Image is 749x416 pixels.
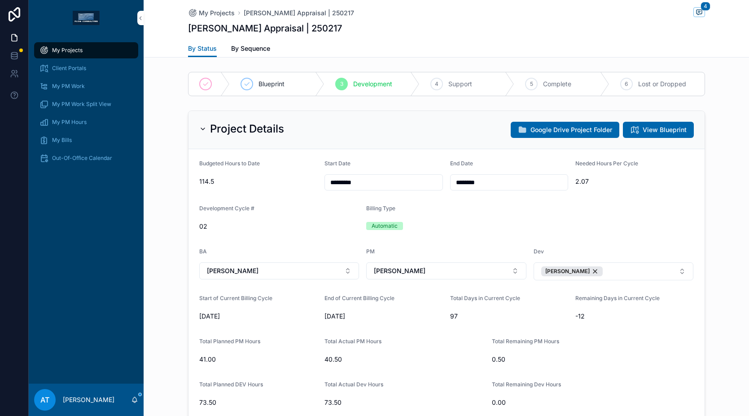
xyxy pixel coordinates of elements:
[353,80,392,89] span: Development
[366,262,526,279] button: Select Button
[324,160,350,167] span: Start Date
[63,395,114,404] p: [PERSON_NAME]
[52,101,111,108] span: My PM Work Split View
[199,262,359,279] button: Select Button
[492,381,561,388] span: Total Remaining Dev Hours
[492,338,559,345] span: Total Remaining PM Hours
[34,96,138,112] a: My PM Work Split View
[324,381,383,388] span: Total Actual Dev Hours
[199,381,263,388] span: Total Planned DEV Hours
[199,312,318,321] span: [DATE]
[324,295,394,301] span: End of Current Billing Cycle
[29,36,144,178] div: scrollable content
[450,295,520,301] span: Total Days in Current Cycle
[701,2,710,11] span: 4
[188,22,342,35] h1: [PERSON_NAME] Appraisal | 250217
[643,125,687,134] span: View Blueprint
[199,295,272,301] span: Start of Current Billing Cycle
[40,394,49,405] span: AT
[435,80,438,88] span: 4
[34,114,138,130] a: My PM Hours
[199,205,254,212] span: Development Cycle #
[188,40,217,58] a: By Status
[324,398,485,407] span: 73.50
[543,80,571,89] span: Complete
[575,177,694,186] span: 2.07
[324,338,381,345] span: Total Actual PM Hours
[534,262,694,280] button: Select Button
[244,9,354,18] a: [PERSON_NAME] Appraisal | 250217
[34,60,138,76] a: Client Portals
[374,266,425,275] span: [PERSON_NAME]
[34,150,138,166] a: Out-Of-Office Calendar
[530,80,533,88] span: 5
[545,268,590,275] span: [PERSON_NAME]
[199,338,260,345] span: Total Planned PM Hours
[231,44,270,53] span: By Sequence
[492,398,610,407] span: 0.00
[448,80,472,89] span: Support
[340,80,343,88] span: 3
[231,40,270,58] a: By Sequence
[530,125,612,134] span: Google Drive Project Folder
[199,222,359,231] span: 02
[575,312,694,321] span: -12
[450,312,568,321] span: 97
[199,398,318,407] span: 73.50
[207,266,258,275] span: [PERSON_NAME]
[52,155,112,162] span: Out-Of-Office Calendar
[625,80,628,88] span: 6
[638,80,686,89] span: Lost or Dropped
[210,122,284,136] h2: Project Details
[511,122,619,138] button: Google Drive Project Folder
[324,355,485,364] span: 40.50
[693,7,705,18] button: 4
[52,83,85,90] span: My PM Work
[199,248,207,255] span: BA
[52,137,72,144] span: My Bills
[324,312,443,321] span: [DATE]
[73,11,100,25] img: App logo
[366,248,375,255] span: PM
[372,222,398,230] div: Automatic
[450,160,473,167] span: End Date
[52,65,86,72] span: Client Portals
[623,122,694,138] button: View Blueprint
[575,160,638,167] span: Needed Hours Per Cycle
[541,266,603,276] button: Unselect 9
[575,295,660,301] span: Remaining Days in Current Cycle
[188,9,235,18] a: My Projects
[199,9,235,18] span: My Projects
[492,355,652,364] span: 0.50
[366,205,395,212] span: Billing Type
[52,47,83,54] span: My Projects
[199,160,260,167] span: Budgeted Hours to Date
[188,44,217,53] span: By Status
[534,248,544,255] span: Dev
[258,80,285,89] span: Blueprint
[199,177,318,186] span: 114.5
[199,355,318,364] span: 41.00
[34,42,138,58] a: My Projects
[52,119,87,126] span: My PM Hours
[34,132,138,148] a: My Bills
[34,78,138,94] a: My PM Work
